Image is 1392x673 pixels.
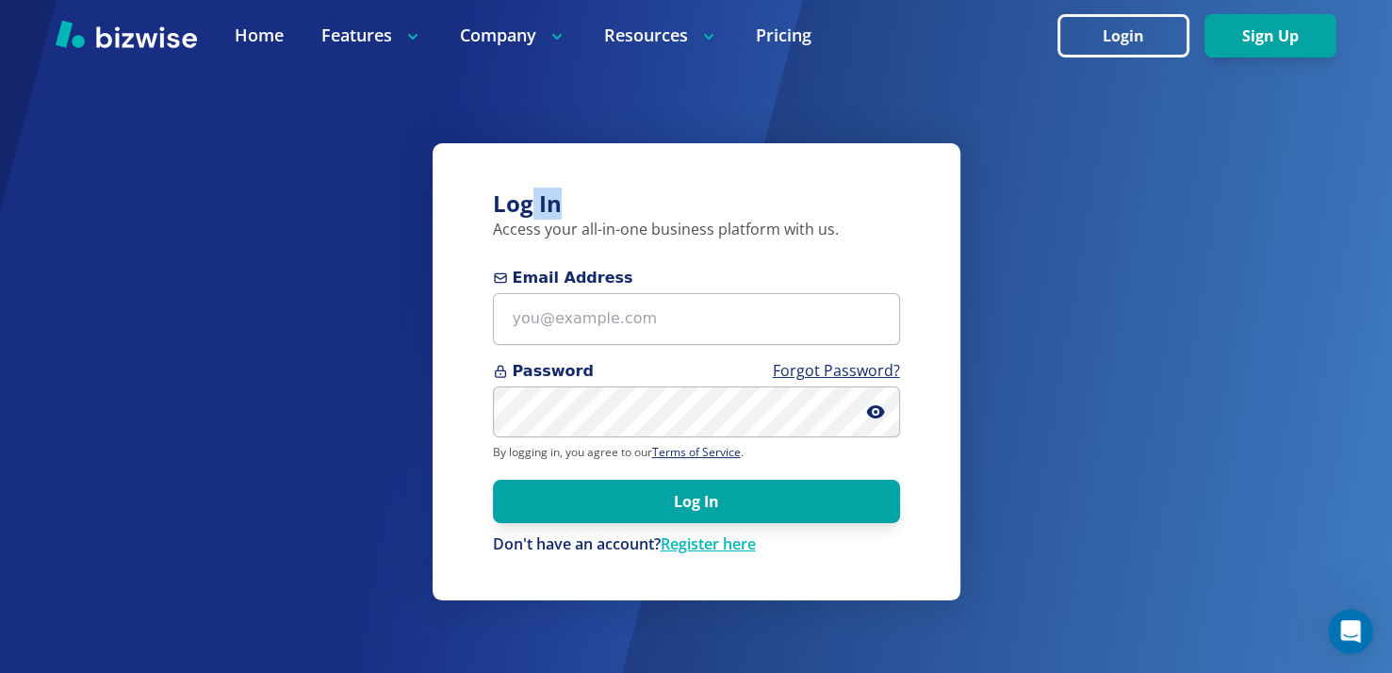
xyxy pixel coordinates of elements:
[56,20,197,48] img: Bizwise Logo
[493,534,900,555] p: Don't have an account?
[604,24,718,47] p: Resources
[493,445,900,460] p: By logging in, you agree to our .
[493,189,900,220] h3: Log In
[1328,609,1373,654] iframe: Intercom live chat
[493,220,900,240] p: Access your all-in-one business platform with us.
[493,360,900,383] span: Password
[321,24,422,47] p: Features
[493,267,900,289] span: Email Address
[493,534,900,555] div: Don't have an account?Register here
[1057,27,1204,45] a: Login
[661,533,756,554] a: Register here
[773,360,900,381] a: Forgot Password?
[1057,14,1189,57] button: Login
[756,24,811,47] a: Pricing
[652,444,741,460] a: Terms of Service
[1204,14,1336,57] button: Sign Up
[493,480,900,523] button: Log In
[460,24,566,47] p: Company
[235,24,284,47] a: Home
[1204,27,1336,45] a: Sign Up
[493,293,900,345] input: you@example.com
